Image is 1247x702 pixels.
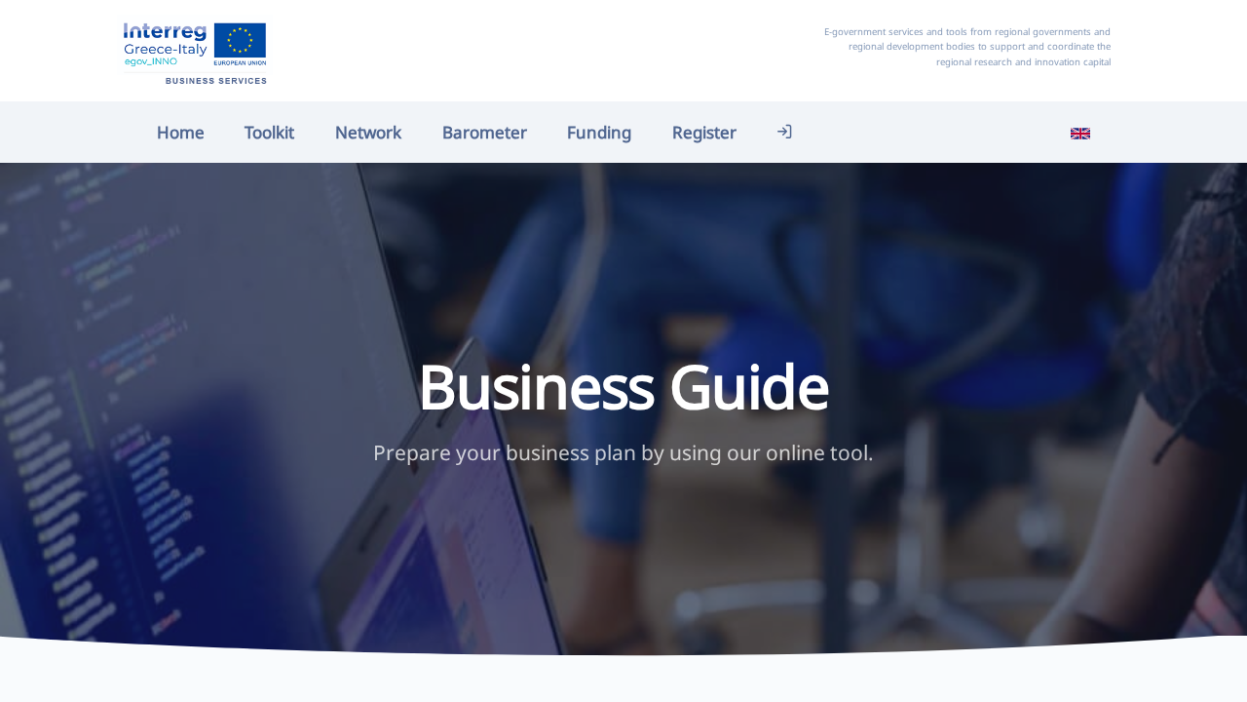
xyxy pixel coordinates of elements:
a: Toolkit [225,111,316,153]
a: Home [136,111,225,153]
img: Home [117,15,273,87]
img: en_flag.svg [1071,124,1090,143]
a: Barometer [422,111,548,153]
a: Funding [547,111,652,153]
h1: Business Guide [305,350,941,421]
a: Network [315,111,422,153]
a: Register [652,111,757,153]
p: Prepare your business plan by using our online tool. [305,437,941,470]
